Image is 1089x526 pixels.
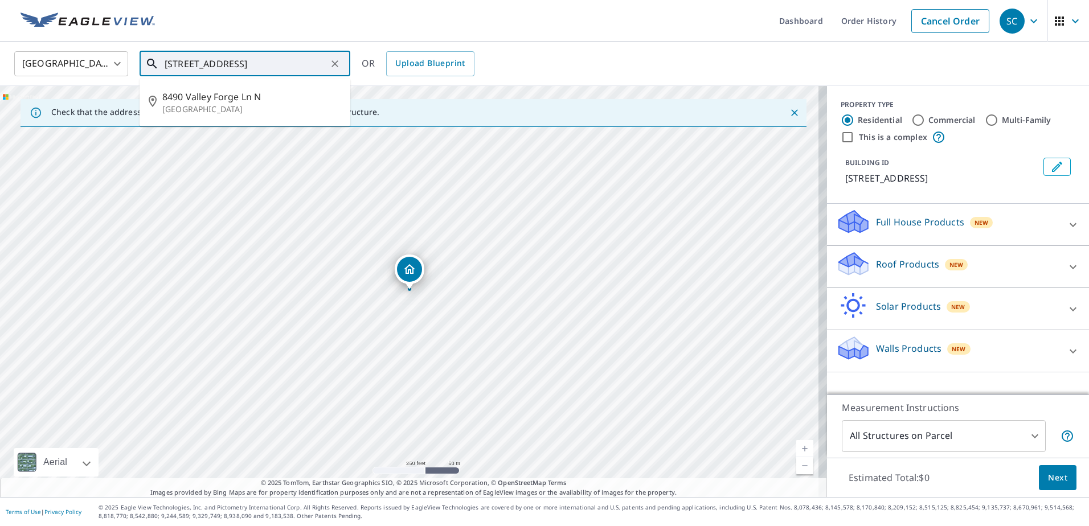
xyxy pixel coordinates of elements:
a: Terms [548,478,567,487]
a: Cancel Order [911,9,989,33]
div: Full House ProductsNew [836,208,1080,241]
div: Aerial [40,448,71,476]
label: Multi-Family [1002,114,1051,126]
p: | [6,508,81,515]
div: Walls ProductsNew [836,335,1080,367]
img: EV Logo [21,13,155,30]
p: Full House Products [876,215,964,229]
p: Roof Products [876,257,939,271]
a: Current Level 17, Zoom In [796,440,813,457]
span: New [951,302,965,311]
span: New [949,260,964,269]
p: BUILDING ID [845,158,889,167]
button: Next [1039,465,1076,491]
a: Current Level 17, Zoom Out [796,457,813,474]
a: Privacy Policy [44,508,81,516]
a: Upload Blueprint [386,51,474,76]
p: [STREET_ADDRESS] [845,171,1039,185]
div: PROPERTY TYPE [841,100,1075,110]
div: All Structures on Parcel [842,420,1046,452]
div: Roof ProductsNew [836,250,1080,283]
span: Next [1048,471,1067,485]
span: 8490 Valley Forge Ln N [162,90,341,104]
button: Close [787,105,802,120]
a: OpenStreetMap [498,478,546,487]
span: New [952,344,966,354]
span: © 2025 TomTom, Earthstar Geographics SIO, © 2025 Microsoft Corporation, © [261,478,567,488]
div: SC [1000,9,1025,34]
span: New [975,218,989,227]
div: OR [362,51,474,76]
label: This is a complex [859,131,927,143]
a: Terms of Use [6,508,41,516]
label: Commercial [928,114,976,126]
div: Dropped pin, building 1, Residential property, 8490 Valley Forge Ln N Maple Grove, MN 55369 [395,254,424,290]
button: Clear [327,56,343,72]
p: Measurement Instructions [842,401,1074,414]
p: Walls Products [876,342,941,355]
p: Solar Products [876,299,941,313]
input: Search by address or latitude-longitude [165,48,327,80]
p: Check that the address is accurate, then drag the marker over the correct structure. [51,107,379,117]
span: Upload Blueprint [395,56,465,71]
p: Estimated Total: $0 [840,465,939,490]
span: Your report will include each building or structure inside the parcel boundary. In some cases, du... [1061,429,1074,443]
button: Edit building 1 [1043,158,1071,176]
p: [GEOGRAPHIC_DATA] [162,104,341,115]
div: Aerial [14,448,99,476]
p: © 2025 Eagle View Technologies, Inc. and Pictometry International Corp. All Rights Reserved. Repo... [99,503,1083,520]
label: Residential [858,114,902,126]
div: Solar ProductsNew [836,293,1080,325]
div: [GEOGRAPHIC_DATA] [14,48,128,80]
